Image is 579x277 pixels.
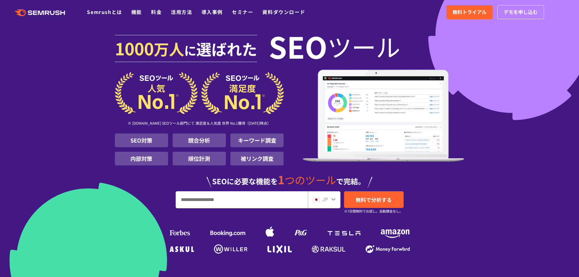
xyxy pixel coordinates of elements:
a: デモを申し込む [497,5,544,19]
li: 順位計測 [173,152,226,165]
span: 無料トライアル [453,8,487,16]
span: 万人 [154,38,184,60]
span: デモを申し込む [504,8,538,16]
span: 選ばれた [196,38,257,60]
a: 導入事例 [202,8,223,16]
li: キーワード調査 [230,133,284,147]
a: セミナー [232,8,253,16]
span: 無料で分析する [356,196,392,203]
li: 内部対策 [115,152,168,165]
li: 競合分析 [173,133,226,147]
a: 資料ダウンロード [262,8,305,16]
li: 被リンク調査 [230,152,284,165]
span: ツール [327,34,400,58]
span: つのツール [284,172,336,187]
small: ※7日間無料でお試し。自動課金なし。 [344,208,403,214]
a: Semrushとは [87,8,122,16]
a: 活用方法 [171,8,192,16]
input: URL、キーワードを入力してください [176,192,308,208]
a: 無料で分析する [344,191,404,208]
span: 1000 [115,36,154,60]
a: 機能 [131,8,142,16]
a: 料金 [151,8,162,16]
span: 1 [278,171,284,188]
span: SEO [269,34,327,58]
a: 無料トライアル [446,5,493,19]
div: SEOに必要な機能を [115,168,464,188]
div: ※ [DOMAIN_NAME] SEOツール部門にて 満足度＆人気度 世界 No.1獲得（[DATE]時点） [115,114,284,133]
li: SEO対策 [115,133,168,147]
span: に [184,41,196,59]
span: で完結。 [336,176,365,186]
span: JP [322,196,328,203]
